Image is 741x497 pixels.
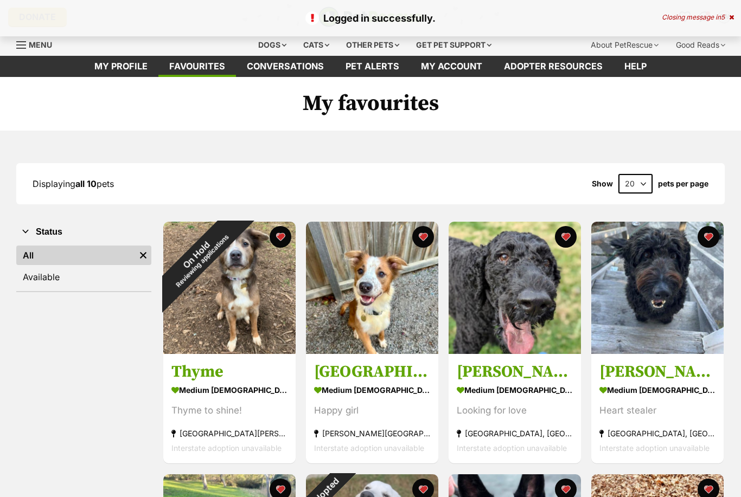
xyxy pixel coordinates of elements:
div: Looking for love [457,404,573,418]
div: About PetRescue [583,34,666,56]
button: favourite [698,226,719,248]
img: Bodhi Quinnell [591,222,724,354]
a: [PERSON_NAME] medium [DEMOGRAPHIC_DATA] Dog Looking for love [GEOGRAPHIC_DATA], [GEOGRAPHIC_DATA]... [449,354,581,464]
h3: [PERSON_NAME] [599,362,716,383]
div: medium [DEMOGRAPHIC_DATA] Dog [599,383,716,398]
div: Status [16,243,151,291]
a: My profile [84,56,158,77]
div: [GEOGRAPHIC_DATA][PERSON_NAME][GEOGRAPHIC_DATA] [171,427,288,441]
a: Favourites [158,56,236,77]
div: medium [DEMOGRAPHIC_DATA] Dog [314,383,430,398]
button: Status [16,225,151,239]
img: Thyme [163,222,296,354]
div: Heart stealer [599,404,716,418]
label: pets per page [658,179,708,188]
div: On Hold [139,198,259,318]
div: Happy girl [314,404,430,418]
a: All [16,246,135,265]
span: Menu [29,40,52,49]
button: favourite [555,226,577,248]
strong: all 10 [75,178,97,189]
a: Menu [16,34,60,54]
span: Show [592,179,613,188]
span: Reviewing applications [175,233,231,289]
div: [PERSON_NAME][GEOGRAPHIC_DATA], [GEOGRAPHIC_DATA] [314,427,430,441]
div: Thyme to shine! [171,404,288,418]
div: [GEOGRAPHIC_DATA], [GEOGRAPHIC_DATA] [599,427,716,441]
h3: [PERSON_NAME] [457,362,573,383]
a: [PERSON_NAME] medium [DEMOGRAPHIC_DATA] Dog Heart stealer [GEOGRAPHIC_DATA], [GEOGRAPHIC_DATA] In... [591,354,724,464]
a: Available [16,267,151,287]
a: My account [410,56,493,77]
span: Interstate adoption unavailable [314,444,424,453]
h3: Thyme [171,362,288,383]
span: Displaying pets [33,178,114,189]
span: Interstate adoption unavailable [457,444,567,453]
a: [GEOGRAPHIC_DATA] medium [DEMOGRAPHIC_DATA] Dog Happy girl [PERSON_NAME][GEOGRAPHIC_DATA], [GEOGR... [306,354,438,464]
div: Get pet support [408,34,499,56]
span: Interstate adoption unavailable [599,444,710,453]
span: Interstate adoption unavailable [171,444,282,453]
div: Good Reads [668,34,733,56]
a: Help [614,56,657,77]
img: Arthur Russelton [449,222,581,354]
a: Adopter resources [493,56,614,77]
h3: [GEOGRAPHIC_DATA] [314,362,430,383]
div: medium [DEMOGRAPHIC_DATA] Dog [457,383,573,398]
a: Remove filter [135,246,151,265]
div: Cats [296,34,337,56]
a: On HoldReviewing applications [163,345,296,356]
div: Other pets [338,34,407,56]
a: conversations [236,56,335,77]
div: [GEOGRAPHIC_DATA], [GEOGRAPHIC_DATA] [457,427,573,441]
a: Pet alerts [335,56,410,77]
button: favourite [412,226,434,248]
button: favourite [270,226,291,248]
div: medium [DEMOGRAPHIC_DATA] Dog [171,383,288,398]
img: Maldives [306,222,438,354]
div: Dogs [251,34,294,56]
a: Thyme medium [DEMOGRAPHIC_DATA] Dog Thyme to shine! [GEOGRAPHIC_DATA][PERSON_NAME][GEOGRAPHIC_DAT... [163,354,296,464]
